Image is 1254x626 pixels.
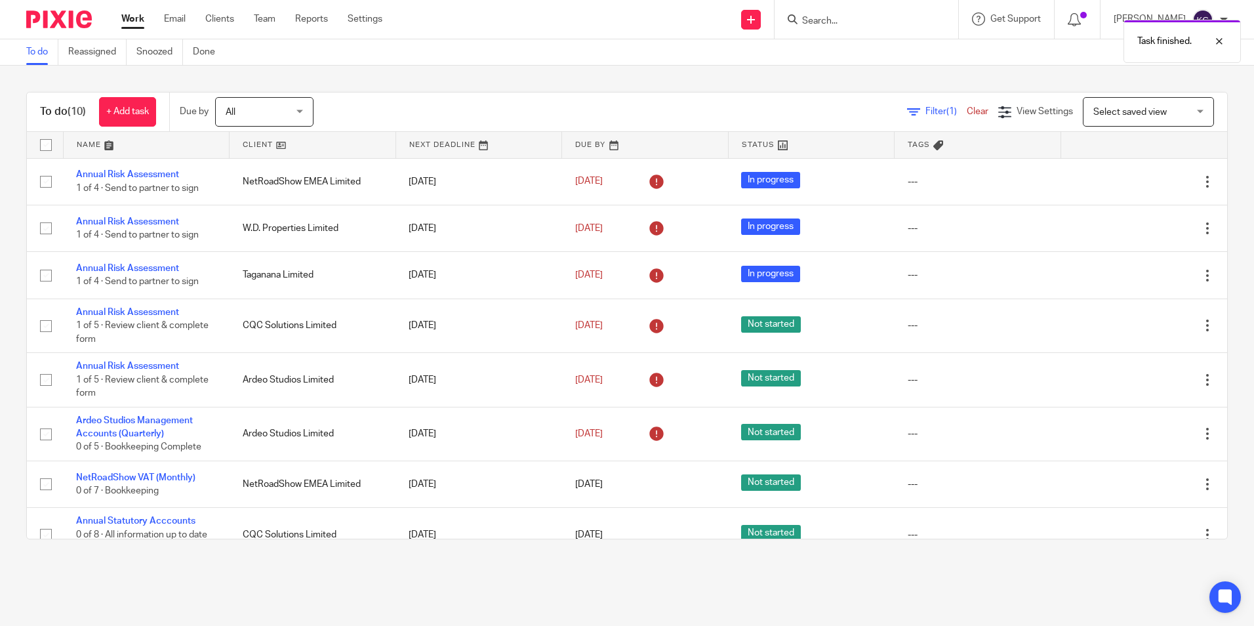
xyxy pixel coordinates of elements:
span: [DATE] [575,270,603,280]
a: Email [164,12,186,26]
p: Due by [180,105,209,118]
span: 0 of 7 · Bookkeeping [76,486,159,495]
span: (10) [68,106,86,117]
td: Taganana Limited [230,252,396,299]
img: Pixie [26,10,92,28]
div: --- [908,427,1048,440]
td: [DATE] [395,508,562,562]
span: 1 of 4 · Send to partner to sign [76,230,199,240]
td: [DATE] [395,407,562,461]
div: --- [908,373,1048,386]
span: Select saved view [1093,108,1167,117]
span: Not started [741,424,801,440]
span: 0 of 5 · Bookkeeping Complete [76,443,201,452]
span: 1 of 5 · Review client & complete form [76,375,209,398]
span: In progress [741,266,800,282]
span: Not started [741,316,801,333]
a: Annual Risk Assessment [76,264,179,273]
a: Annual Statutory Acccounts [76,516,195,526]
span: [DATE] [575,321,603,330]
span: Tags [908,141,930,148]
span: Not started [741,370,801,386]
span: 1 of 4 · Send to partner to sign [76,184,199,193]
td: W.D. Properties Limited [230,205,396,251]
h1: To do [40,105,86,119]
div: --- [908,268,1048,282]
a: Clear [967,107,988,116]
a: Annual Risk Assessment [76,170,179,179]
span: In progress [741,219,800,235]
span: 1 of 5 · Review client & complete form [76,321,209,344]
td: [DATE] [395,158,562,205]
span: Not started [741,525,801,541]
a: Team [254,12,275,26]
div: --- [908,222,1048,235]
a: Settings [348,12,382,26]
a: Snoozed [136,39,183,65]
span: [DATE] [575,177,603,186]
span: Filter [925,107,967,116]
a: Done [193,39,225,65]
td: [DATE] [395,461,562,507]
a: Work [121,12,144,26]
a: Clients [205,12,234,26]
a: Annual Risk Assessment [76,362,179,371]
a: Reports [295,12,328,26]
a: Reassigned [68,39,127,65]
div: --- [908,528,1048,541]
a: Annual Risk Assessment [76,308,179,317]
td: CQC Solutions Limited [230,508,396,562]
a: To do [26,39,58,65]
span: [DATE] [575,530,603,539]
span: View Settings [1017,107,1073,116]
span: [DATE] [575,480,603,489]
div: --- [908,175,1048,188]
td: NetRoadShow EMEA Limited [230,461,396,507]
td: Ardeo Studios Limited [230,353,396,407]
span: (1) [946,107,957,116]
a: Annual Risk Assessment [76,217,179,226]
td: [DATE] [395,299,562,352]
span: 1 of 4 · Send to partner to sign [76,278,199,287]
span: All [226,108,235,117]
span: In progress [741,172,800,188]
div: --- [908,319,1048,332]
span: 0 of 8 · All information up to date as at YE date [76,530,207,553]
td: Ardeo Studios Limited [230,407,396,461]
p: Task finished. [1137,35,1192,48]
img: svg%3E [1192,9,1213,30]
div: --- [908,478,1048,491]
span: Not started [741,474,801,491]
span: [DATE] [575,375,603,385]
td: CQC Solutions Limited [230,299,396,352]
span: [DATE] [575,224,603,233]
a: Ardeo Studios Management Accounts (Quarterly) [76,416,193,438]
a: NetRoadShow VAT (Monthly) [76,473,195,482]
a: + Add task [99,97,156,127]
td: [DATE] [395,205,562,251]
td: [DATE] [395,252,562,299]
span: [DATE] [575,429,603,438]
td: NetRoadShow EMEA Limited [230,158,396,205]
td: [DATE] [395,353,562,407]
